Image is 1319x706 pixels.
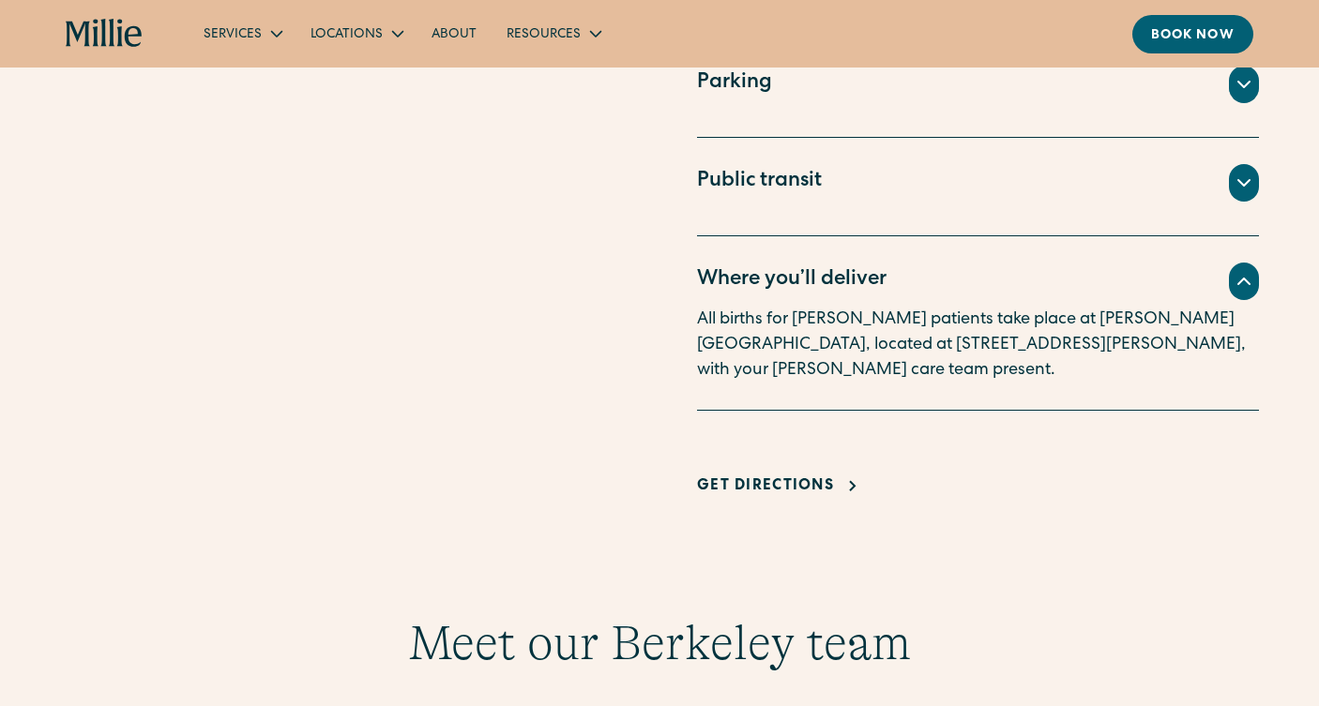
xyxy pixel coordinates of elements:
[66,19,144,49] a: home
[189,18,296,49] div: Services
[1132,15,1253,53] a: Book now
[697,475,864,498] a: Get Directions
[697,475,834,498] div: Get Directions
[697,308,1259,383] p: All births for [PERSON_NAME] patients take place at [PERSON_NAME][GEOGRAPHIC_DATA], located at [S...
[492,18,614,49] div: Resources
[204,25,262,45] div: Services
[697,167,822,198] div: Public transit
[507,25,581,45] div: Resources
[296,18,417,49] div: Locations
[697,68,772,99] div: Parking
[1151,26,1235,46] div: Book now
[60,614,1259,672] h3: Meet our Berkeley team
[417,18,492,49] a: About
[311,25,383,45] div: Locations
[697,265,887,296] div: Where you’ll deliver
